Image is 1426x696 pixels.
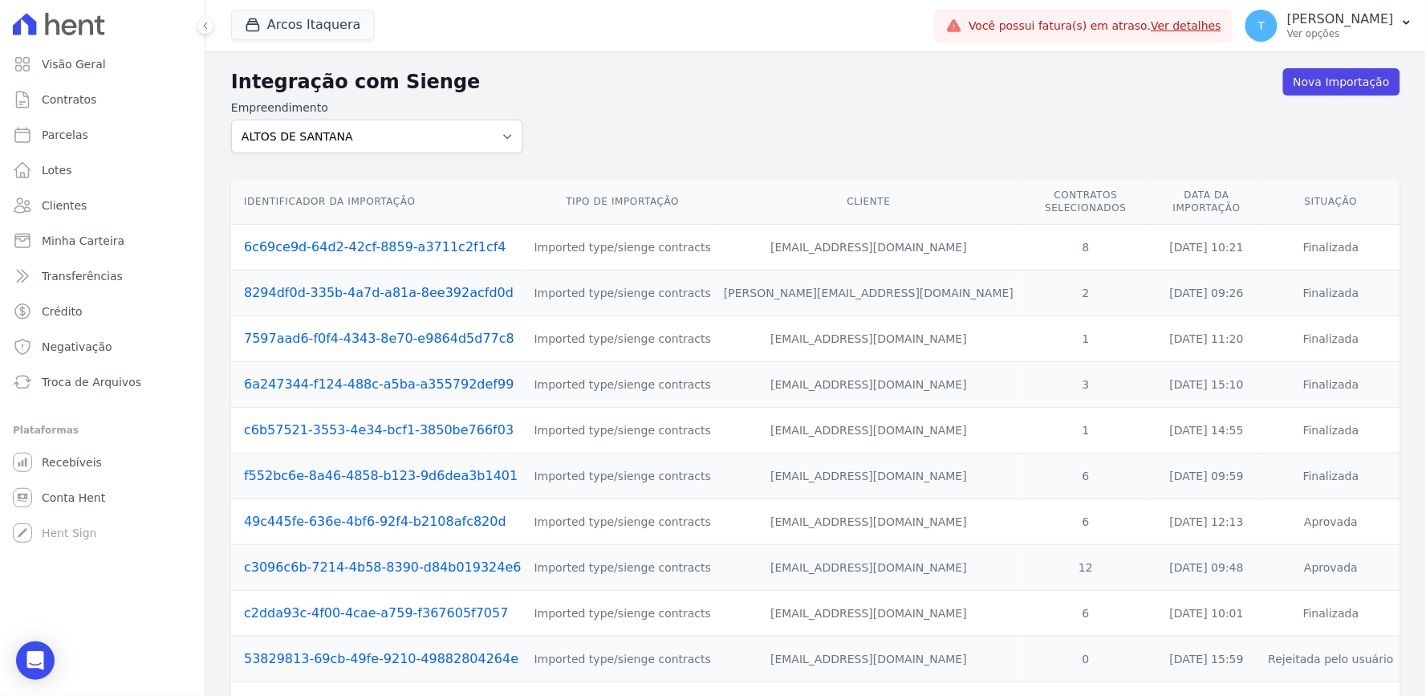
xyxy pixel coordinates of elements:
td: [DATE] 11:20 [1152,316,1261,362]
td: Finalizada [1262,408,1400,454]
span: Negativação [42,339,112,355]
td: [DATE] 09:59 [1152,454,1261,499]
td: [DATE] 10:21 [1152,225,1261,271]
td: 2 [1020,271,1152,316]
td: [EMAIL_ADDRESS][DOMAIN_NAME] [717,225,1020,271]
span: Recebíveis [42,454,102,470]
a: Troca de Arquivos [6,366,198,398]
a: 8294df0d-335b-4a7d-a81a-8ee392acfd0d [244,285,514,300]
td: 6 [1020,454,1152,499]
span: Clientes [42,197,87,214]
span: Troca de Arquivos [42,374,141,390]
td: [DATE] 09:26 [1152,271,1261,316]
a: Nova Importação [1283,68,1400,96]
p: [PERSON_NAME] [1287,11,1394,27]
a: Visão Geral [6,48,198,80]
a: Recebíveis [6,446,198,478]
td: [DATE] 12:13 [1152,499,1261,545]
td: [PERSON_NAME][EMAIL_ADDRESS][DOMAIN_NAME] [717,271,1020,316]
td: 6 [1020,499,1152,545]
td: [EMAIL_ADDRESS][DOMAIN_NAME] [717,408,1020,454]
button: T [PERSON_NAME] Ver opções [1233,3,1426,48]
a: Clientes [6,189,198,222]
td: Finalizada [1262,362,1400,408]
td: 12 [1020,545,1152,591]
td: Imported type/sienge contracts [528,225,717,271]
a: Minha Carteira [6,225,198,257]
a: 6c69ce9d-64d2-42cf-8859-a3711c2f1cf4 [244,239,506,254]
a: Lotes [6,154,198,186]
td: [DATE] 15:10 [1152,362,1261,408]
td: 3 [1020,362,1152,408]
td: Imported type/sienge contracts [528,454,717,499]
td: Rejeitada pelo usuário [1262,637,1400,682]
a: Parcelas [6,119,198,151]
a: c2dda93c-4f00-4cae-a759-f367605f7057 [244,605,509,621]
th: Data da Importação [1152,179,1261,225]
td: Finalizada [1262,271,1400,316]
th: Contratos Selecionados [1020,179,1152,225]
a: 7597aad6-f0f4-4343-8e70-e9864d5d77c8 [244,331,514,346]
td: [EMAIL_ADDRESS][DOMAIN_NAME] [717,454,1020,499]
a: c6b57521-3553-4e34-bcf1-3850be766f03 [244,422,514,438]
th: Tipo de Importação [528,179,717,225]
a: Ver detalhes [1152,19,1222,32]
a: 49c445fe-636e-4bf6-92f4-b2108afc820d [244,514,506,529]
td: Imported type/sienge contracts [528,591,717,637]
a: f552bc6e-8a46-4858-b123-9d6dea3b1401 [244,468,518,483]
td: [EMAIL_ADDRESS][DOMAIN_NAME] [717,316,1020,362]
td: Aprovada [1262,499,1400,545]
td: [DATE] 10:01 [1152,591,1261,637]
button: Arcos Itaquera [231,10,375,40]
a: Negativação [6,331,198,363]
a: c3096c6b-7214-4b58-8390-d84b019324e6 [244,560,522,575]
td: [EMAIL_ADDRESS][DOMAIN_NAME] [717,591,1020,637]
span: Contratos [42,92,96,108]
a: Contratos [6,83,198,116]
a: Conta Hent [6,482,198,514]
td: 8 [1020,225,1152,271]
span: Visão Geral [42,56,106,72]
td: Aprovada [1262,545,1400,591]
label: Empreendimento [231,100,523,116]
td: 1 [1020,408,1152,454]
td: 1 [1020,316,1152,362]
td: [EMAIL_ADDRESS][DOMAIN_NAME] [717,362,1020,408]
p: Ver opções [1287,27,1394,40]
span: Minha Carteira [42,233,124,249]
td: [DATE] 14:55 [1152,408,1261,454]
td: 6 [1020,591,1152,637]
span: Lotes [42,162,72,178]
div: Open Intercom Messenger [16,641,55,680]
th: Cliente [717,179,1020,225]
div: Plataformas [13,421,192,440]
td: [EMAIL_ADDRESS][DOMAIN_NAME] [717,499,1020,545]
td: [DATE] 15:59 [1152,637,1261,682]
td: Imported type/sienge contracts [528,545,717,591]
td: [DATE] 09:48 [1152,545,1261,591]
a: 6a247344-f124-488c-a5ba-a355792def99 [244,376,514,392]
td: Finalizada [1262,225,1400,271]
span: T [1258,20,1266,31]
span: Você possui fatura(s) em atraso. [969,18,1221,35]
td: [EMAIL_ADDRESS][DOMAIN_NAME] [717,637,1020,682]
td: 0 [1020,637,1152,682]
td: Imported type/sienge contracts [528,362,717,408]
h2: Integração com Sienge [231,67,1283,96]
td: [EMAIL_ADDRESS][DOMAIN_NAME] [717,545,1020,591]
span: Parcelas [42,127,88,143]
th: Identificador da Importação [231,179,528,225]
td: Finalizada [1262,454,1400,499]
td: Finalizada [1262,316,1400,362]
td: Imported type/sienge contracts [528,637,717,682]
td: Imported type/sienge contracts [528,499,717,545]
a: Crédito [6,295,198,328]
td: Imported type/sienge contracts [528,271,717,316]
td: Finalizada [1262,591,1400,637]
span: Transferências [42,268,123,284]
span: Conta Hent [42,490,105,506]
th: Situação [1262,179,1400,225]
td: Imported type/sienge contracts [528,316,717,362]
a: 53829813-69cb-49fe-9210-49882804264e [244,651,518,666]
a: Transferências [6,260,198,292]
